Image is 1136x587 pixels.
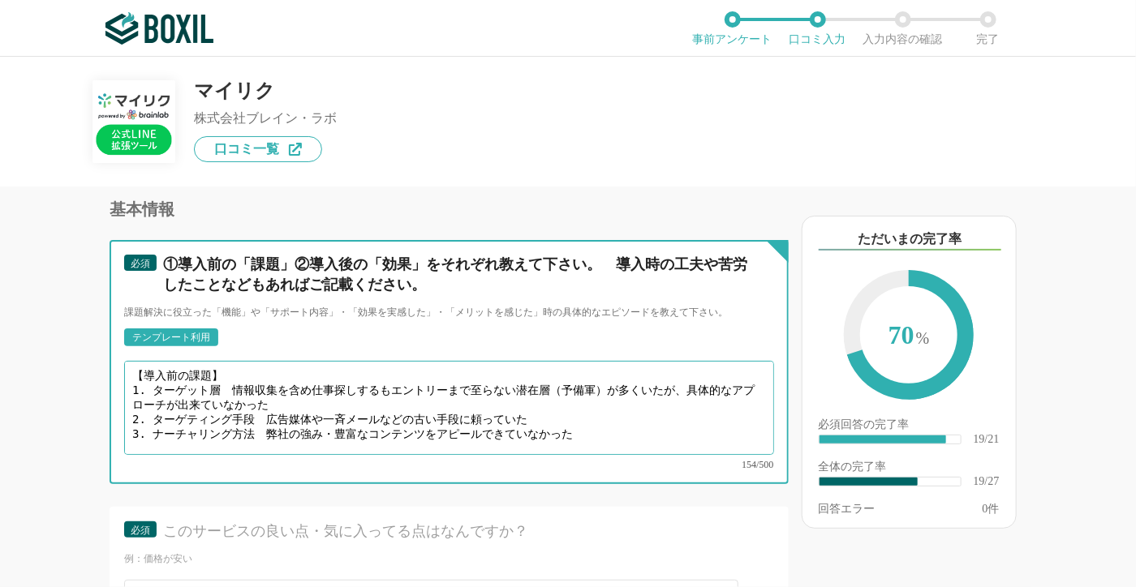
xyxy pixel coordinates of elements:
[819,503,876,515] div: 回答エラー
[974,434,1000,445] div: 19/21
[105,12,213,45] img: ボクシルSaaS_ロゴ
[775,11,860,45] li: 口コミ入力
[110,201,789,217] div: 基本情報
[194,81,337,101] div: マイリク
[819,461,1000,476] div: 全体の完了率
[163,521,748,542] div: このサービスの良い点・気に入ってる点はなんですか？
[124,552,774,566] div: 例：価格が安い
[974,476,1000,487] div: 19/27
[945,11,1031,45] li: 完了
[916,329,930,347] span: %
[860,286,957,387] span: 70
[819,229,1001,251] div: ただいまの完了率
[983,503,1000,515] div: 件
[124,306,774,319] div: 課題解決に役立った「機能」や「サポート内容」・「効果を実感した」・「メリットを感じた」時の具体的なエピソードを教えて下さい。
[820,435,947,443] div: ​
[819,419,1000,434] div: 必須回答の完了率
[194,136,322,162] a: 口コミ一覧
[194,112,337,125] div: 株式会社ブレイン・ラボ
[124,460,774,469] div: 154/500
[131,258,150,269] span: 必須
[163,255,748,295] div: ①導入前の「課題」②導入後の「効果」をそれぞれ教えて下さい。 導入時の工夫や苦労したことなどもあればご記載ください。
[820,478,919,486] div: ​
[690,11,775,45] li: 事前アンケート
[131,525,150,536] span: 必須
[132,332,210,342] div: テンプレート利用
[983,503,988,515] span: 0
[214,143,279,156] span: 口コミ一覧
[860,11,945,45] li: 入力内容の確認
